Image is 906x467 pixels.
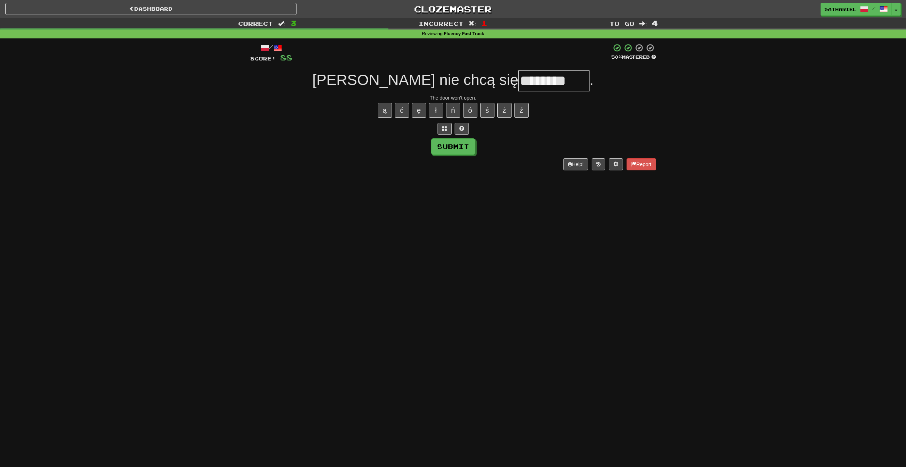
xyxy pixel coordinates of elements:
span: 88 [280,53,292,62]
button: Switch sentence to multiple choice alt+p [438,123,452,135]
span: To go [609,20,634,27]
span: : [278,21,286,27]
button: Submit [431,138,475,155]
button: ż [497,103,512,118]
button: Round history (alt+y) [592,158,605,170]
div: / [250,43,292,52]
button: ę [412,103,426,118]
button: ś [480,103,494,118]
a: Clozemaster [307,3,598,15]
span: : [639,21,647,27]
span: Score: [250,55,276,62]
span: Correct [238,20,273,27]
button: ź [514,103,529,118]
button: ł [429,103,443,118]
div: Mastered [611,54,656,60]
button: ń [446,103,460,118]
a: Sathariel / [821,3,892,16]
button: Help! [563,158,588,170]
div: The door won't open. [250,94,656,101]
strong: Fluency Fast Track [444,31,484,36]
span: : [468,21,476,27]
span: / [872,6,876,11]
button: ć [395,103,409,118]
span: 3 [290,19,297,27]
span: . [590,71,594,88]
span: Incorrect [419,20,464,27]
span: 1 [481,19,487,27]
span: Sathariel [824,6,857,12]
button: ó [463,103,477,118]
button: Report [627,158,656,170]
span: 4 [652,19,658,27]
button: ą [378,103,392,118]
span: [PERSON_NAME] nie chcą się [312,71,518,88]
a: Dashboard [5,3,297,15]
button: Single letter hint - you only get 1 per sentence and score half the points! alt+h [455,123,469,135]
span: 50 % [611,54,622,60]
